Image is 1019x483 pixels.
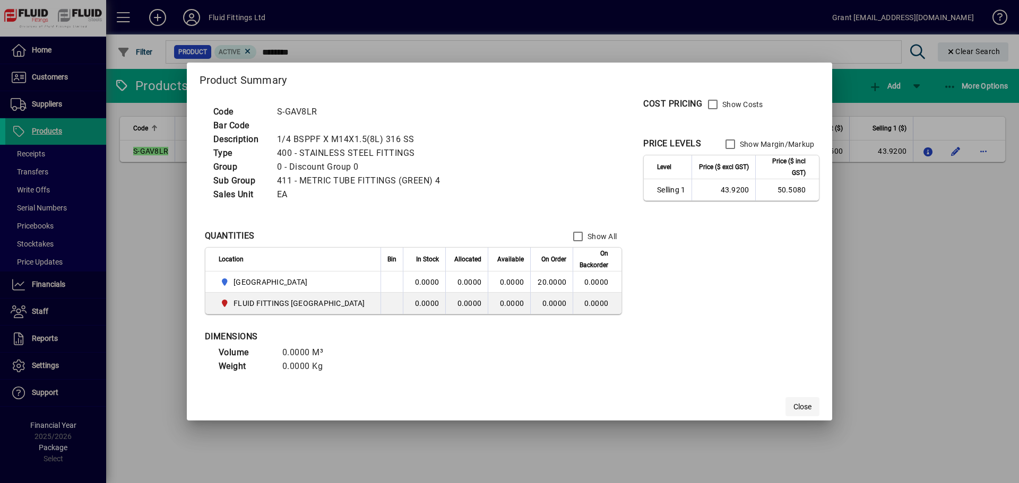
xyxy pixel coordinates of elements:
td: Type [208,146,272,160]
button: Close [785,397,819,416]
td: EA [272,188,453,201]
td: 43.9200 [692,179,755,200]
td: 50.5080 [755,179,819,200]
td: 0.0000 [573,271,621,293]
td: Group [208,160,272,174]
span: Bin [387,253,396,265]
td: Volume [213,346,277,359]
span: FLUID FITTINGS CHRISTCHURCH [219,297,369,310]
td: 0.0000 [573,293,621,314]
td: Code [208,105,272,119]
td: Weight [213,359,277,373]
td: Description [208,133,272,146]
h2: Product Summary [187,63,833,93]
td: Bar Code [208,119,272,133]
td: 0.0000 [488,271,530,293]
td: 400 - STAINLESS STEEL FITTINGS [272,146,453,160]
td: S-GAV8LR [272,105,453,119]
span: Location [219,253,244,265]
span: On Backorder [580,248,608,271]
td: 0.0000 [445,293,488,314]
td: 0.0000 M³ [277,346,341,359]
span: On Order [541,253,566,265]
td: 0 - Discount Group 0 [272,160,453,174]
span: In Stock [416,253,439,265]
td: 0.0000 [403,293,445,314]
span: [GEOGRAPHIC_DATA] [234,277,307,287]
span: Allocated [454,253,481,265]
div: QUANTITIES [205,230,255,242]
td: 411 - METRIC TUBE FITTINGS (GREEN) 4 [272,174,453,188]
span: 20.0000 [538,278,566,286]
td: 0.0000 [403,271,445,293]
div: DIMENSIONS [205,330,470,343]
span: FLUID FITTINGS [GEOGRAPHIC_DATA] [234,298,365,309]
span: Available [497,253,524,265]
span: Selling 1 [657,185,685,195]
td: Sub Group [208,174,272,188]
div: PRICE LEVELS [643,137,701,150]
span: 0.0000 [542,299,567,308]
span: Price ($ excl GST) [699,161,749,173]
div: COST PRICING [643,98,702,110]
td: 0.0000 [445,271,488,293]
span: AUCKLAND [219,276,369,288]
td: 0.0000 Kg [277,359,341,373]
td: 0.0000 [488,293,530,314]
td: 1/4 BSPPF X M14X1.5(8L) 316 SS [272,133,453,146]
span: Price ($ incl GST) [762,155,806,179]
label: Show Costs [720,99,763,110]
td: Sales Unit [208,188,272,201]
span: Level [657,161,671,173]
label: Show All [585,231,617,242]
label: Show Margin/Markup [738,139,815,150]
span: Close [793,401,811,412]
